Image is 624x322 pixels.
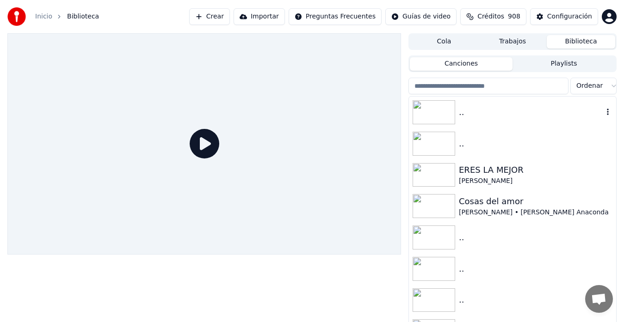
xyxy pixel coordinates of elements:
div: .. [459,231,612,244]
div: .. [459,106,603,119]
button: Cola [410,35,478,49]
div: [PERSON_NAME] [459,176,612,186]
div: .. [459,262,612,275]
a: Inicio [35,12,52,21]
div: .. [459,137,612,150]
nav: breadcrumb [35,12,99,21]
span: Biblioteca [67,12,99,21]
button: Canciones [410,57,513,71]
button: Créditos908 [460,8,526,25]
div: .. [459,293,612,306]
span: Créditos [477,12,504,21]
img: youka [7,7,26,26]
button: Trabajos [478,35,547,49]
a: Chat abierto [585,285,613,313]
div: ERES LA MEJOR [459,164,612,176]
div: [PERSON_NAME] • [PERSON_NAME] Anaconda [459,208,612,217]
div: Cosas del amor [459,195,612,208]
button: Playlists [513,57,615,71]
span: 908 [508,12,520,21]
button: Configuración [530,8,598,25]
button: Guías de video [385,8,457,25]
button: Crear [189,8,230,25]
button: Biblioteca [547,35,615,49]
div: Configuración [547,12,592,21]
span: Ordenar [576,81,603,91]
button: Importar [234,8,285,25]
button: Preguntas Frecuentes [289,8,382,25]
